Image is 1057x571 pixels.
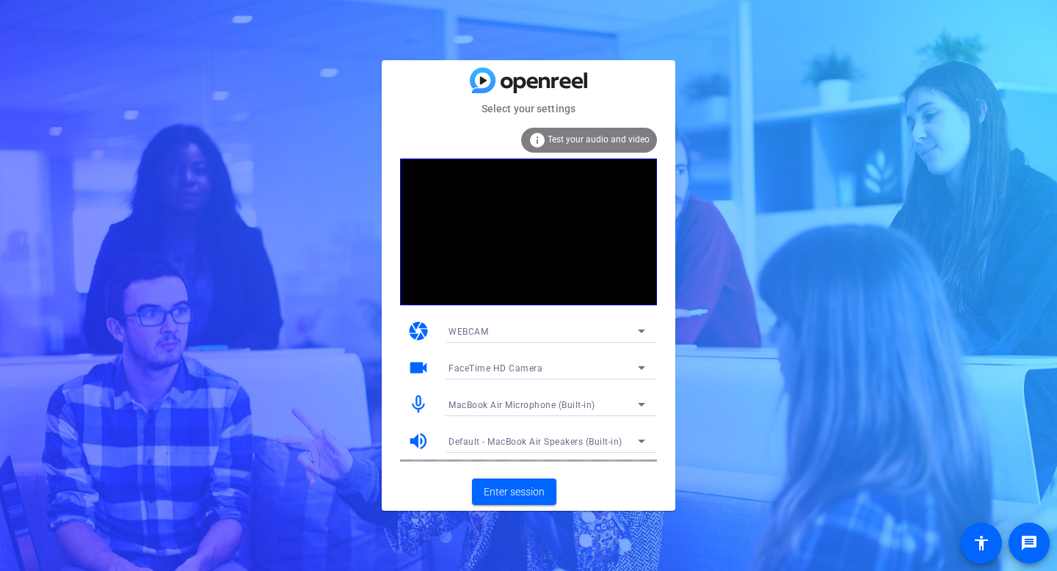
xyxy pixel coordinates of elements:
[528,131,546,149] mat-icon: info
[484,484,545,500] span: Enter session
[1020,534,1038,552] mat-icon: message
[470,68,587,93] img: blue-gradient.svg
[548,134,650,145] span: Test your audio and video
[448,363,542,374] span: FaceTime HD Camera
[382,101,675,117] mat-card-subtitle: Select your settings
[407,320,429,342] mat-icon: camera
[407,430,429,452] mat-icon: volume_up
[472,479,556,505] button: Enter session
[448,437,622,447] span: Default - MacBook Air Speakers (Built-in)
[448,327,488,337] span: WEBCAM
[973,534,990,552] mat-icon: accessibility
[407,357,429,379] mat-icon: videocam
[407,393,429,415] mat-icon: mic_none
[448,400,595,410] span: MacBook Air Microphone (Built-in)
